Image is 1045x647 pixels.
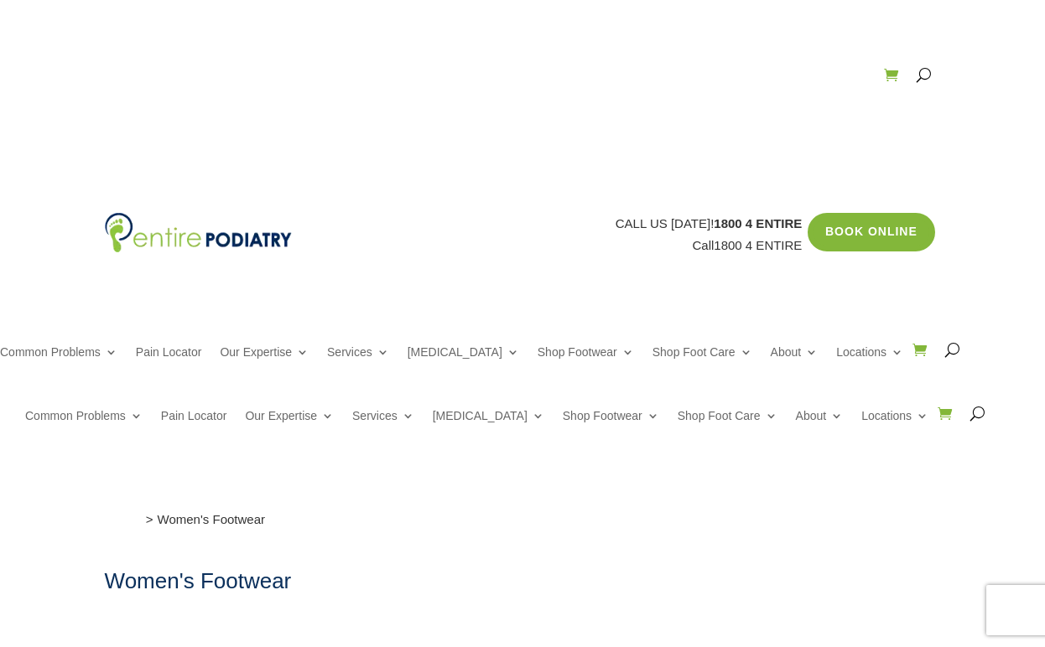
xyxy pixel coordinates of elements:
p: CALL US [DATE]! [292,213,803,235]
span: Women's Footwear [158,512,265,526]
a: Shop Footwear [563,410,659,446]
a: Home [105,512,138,526]
a: [MEDICAL_DATA] [408,346,519,382]
a: Our Expertise [220,346,309,382]
a: Shop Footwear [538,346,634,382]
a: Shop Foot Care [678,410,777,446]
a: Common Problems [25,410,143,446]
a: Entire Podiatry [105,241,292,255]
a: Shop Foot Care [652,346,752,382]
a: About [796,410,844,446]
h1: Women's Footwear [105,566,941,604]
a: Locations [861,410,928,446]
a: Services [352,410,414,446]
a: Pain Locator [161,410,227,446]
a: Contact Us [817,70,875,88]
a: Services [327,346,389,382]
a: Pain Locator [136,346,202,382]
a: [MEDICAL_DATA] [433,410,544,446]
a: About [771,346,819,382]
p: Call [292,235,803,256]
nav: breadcrumb [105,509,941,543]
a: Our Expertise [245,410,334,446]
img: logo (1) [105,213,292,252]
a: 1800 4 ENTIRE [714,238,802,252]
span: 1800 4 ENTIRE [714,216,802,230]
a: Book Online [808,213,935,251]
a: Locations [836,346,903,382]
